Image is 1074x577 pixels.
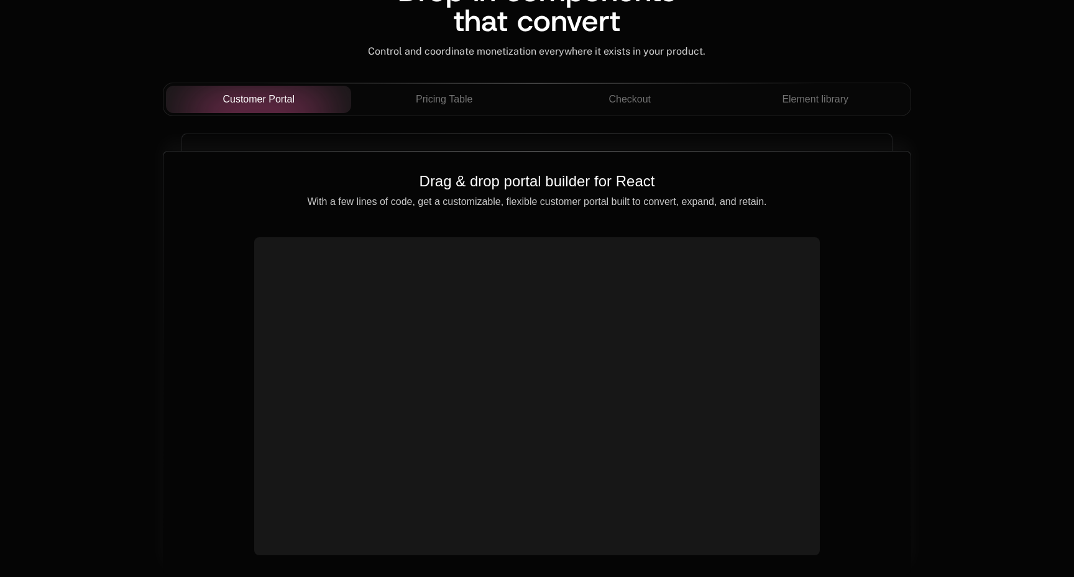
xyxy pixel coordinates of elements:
h2: Drag & drop portal builder for React [183,171,891,191]
button: Pricing Table [351,86,537,113]
button: Checkout [537,86,723,113]
p: With a few lines of code, get a customizable, flexible customer portal built to convert, expand, ... [183,196,891,207]
span: Control and coordinate monetization everywhere it exists in your product. [368,45,705,57]
button: Element library [722,86,908,113]
span: Checkout [608,92,651,107]
button: Customer Portal [166,86,352,113]
span: Element library [782,92,848,107]
span: Pricing Table [416,92,472,107]
span: Customer Portal [223,92,295,107]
